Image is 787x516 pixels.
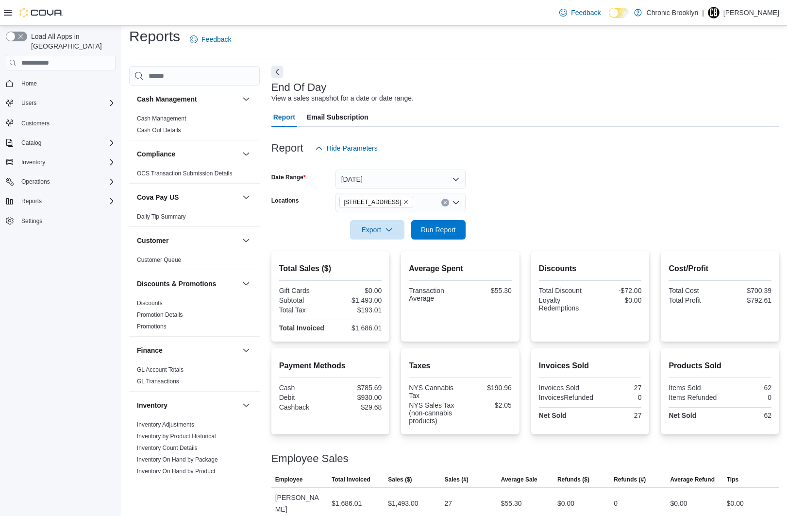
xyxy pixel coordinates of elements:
nav: Complex example [6,72,116,253]
button: Operations [17,176,54,188]
h1: Reports [129,27,180,46]
h2: Total Sales ($) [279,263,382,275]
span: Report [273,107,295,127]
div: $0.00 [670,498,687,509]
a: Cash Out Details [137,127,181,134]
span: Catalog [21,139,41,147]
div: 0 [597,394,642,401]
span: Average Sale [501,476,537,483]
a: Customer Queue [137,257,181,263]
span: Operations [21,178,50,186]
div: Ned Farrell [708,7,720,18]
a: Inventory by Product Historical [137,433,216,440]
div: 27 [592,384,642,392]
div: $2.05 [462,401,512,409]
h3: Customer [137,236,168,245]
span: Average Refund [670,476,715,483]
h2: Payment Methods [279,360,382,372]
div: $785.69 [332,384,382,392]
button: Inventory [240,399,252,411]
h3: Inventory [137,400,167,410]
button: Inventory [137,400,238,410]
button: Users [17,97,40,109]
div: 27 [444,498,452,509]
div: $1,686.01 [332,498,362,509]
button: Customer [240,235,252,246]
a: GL Account Totals [137,366,184,373]
div: $1,493.00 [332,296,382,304]
div: Items Sold [669,384,718,392]
span: Hide Parameters [327,143,378,153]
div: $700.39 [722,287,771,294]
div: View a sales snapshot for a date or date range. [271,93,414,103]
p: Chronic Brooklyn [647,7,699,18]
div: Gift Cards [279,287,329,294]
h3: Compliance [137,149,175,159]
button: Home [2,76,119,90]
h2: Products Sold [669,360,771,372]
span: Email Subscription [307,107,368,127]
button: Cova Pay US [137,192,238,202]
span: Discounts [137,299,163,307]
span: Sales ($) [388,476,412,483]
a: Discounts [137,300,163,307]
button: Compliance [240,148,252,160]
div: 62 [722,412,771,419]
button: Customer [137,236,238,245]
span: Customer Queue [137,256,181,264]
button: Catalog [17,137,45,149]
p: [PERSON_NAME] [723,7,779,18]
span: Inventory Count Details [137,444,198,452]
span: OCS Transaction Submission Details [137,170,233,177]
button: Export [350,220,404,240]
label: Locations [271,197,299,205]
span: Catalog [17,137,116,149]
a: Daily Tip Summary [137,213,186,220]
a: Feedback [555,3,604,22]
button: Inventory [2,155,119,169]
div: 0 [722,394,771,401]
h3: Finance [137,345,163,355]
a: GL Transactions [137,378,179,385]
button: Cova Pay US [240,191,252,203]
a: Inventory Count Details [137,445,198,451]
span: Cash Out Details [137,126,181,134]
button: Compliance [137,149,238,159]
button: Discounts & Promotions [137,279,238,289]
a: Inventory On Hand by Package [137,456,218,463]
span: Inventory [17,156,116,168]
button: Finance [137,345,238,355]
div: Items Refunded [669,394,718,401]
div: $1,686.01 [332,324,382,332]
button: Reports [17,195,46,207]
h3: Report [271,142,303,154]
span: Export [356,220,399,240]
div: Debit [279,394,329,401]
h2: Invoices Sold [539,360,642,372]
span: GL Transactions [137,378,179,385]
button: Inventory [17,156,49,168]
div: $0.00 [592,296,642,304]
div: Subtotal [279,296,329,304]
span: Settings [17,215,116,227]
h3: Cova Pay US [137,192,179,202]
div: Total Discount [539,287,588,294]
div: $0.00 [557,498,574,509]
img: Cova [19,8,63,17]
a: Feedback [186,30,235,49]
span: Reports [17,195,116,207]
span: Promotion Details [137,311,183,319]
div: $1,493.00 [388,498,418,509]
span: Run Report [421,225,456,235]
h3: End Of Day [271,82,327,93]
button: Customers [2,116,119,130]
span: Settings [21,217,42,225]
div: InvoicesRefunded [539,394,593,401]
span: [STREET_ADDRESS] [344,197,402,207]
strong: Net Sold [539,412,567,419]
div: Total Profit [669,296,718,304]
button: Next [271,66,283,78]
div: Total Cost [669,287,718,294]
